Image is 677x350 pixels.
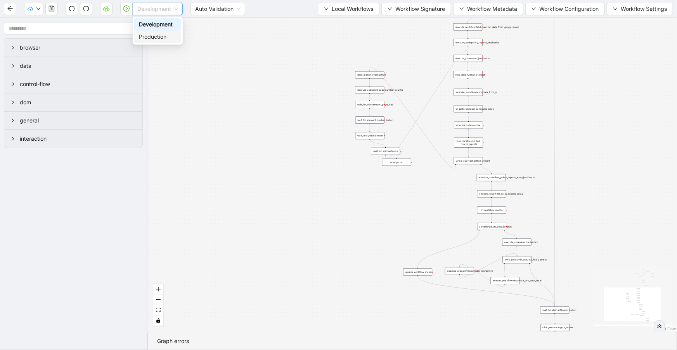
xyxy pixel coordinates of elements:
span: right [10,100,15,105]
span: save [48,5,55,12]
div: general [4,112,142,129]
span: data [20,62,136,70]
div: execute_workflow:fetch_data_from_pl [454,89,483,96]
button: zoom in [153,284,163,295]
span: right [10,45,15,50]
span: down [36,7,41,11]
div: execute_code:final_policy_reports_array [477,190,506,197]
button: arrow-left [4,3,16,15]
div: wait_for_element:next_page_load [355,101,384,108]
div: execute_code:download_index [502,239,532,246]
div: Production [139,33,177,41]
div: while_loop:next_button_present [454,157,483,165]
div: execute_code:policy_reports_array [454,105,483,113]
div: execute_code:next_page_number_counter [355,86,384,94]
g: Edge from wait_until_loaded:result to wait_for_element:rows [370,140,385,147]
div: execute_code:policy_reports_intalisation [454,39,483,46]
g: Edge from wait_for_element:rows to raise_error: [397,151,403,158]
div: execute_code:download_index_increment [445,267,474,274]
button: downWorkflow Settings [607,3,673,15]
div: execute_code:count_intalisation [454,55,483,62]
span: control-flow [20,80,136,88]
button: fit view [153,305,163,316]
div: loop_iterator:until_last _row_of_reports [454,138,483,148]
span: interaction [20,134,136,143]
span: down [613,7,618,11]
span: play-circle [123,5,130,12]
div: conditions:if_no_docs_fetched [477,223,506,230]
div: wait_for_element:number_button [355,116,384,124]
g: Edge from conditions:result_found to wait_for_element:logout_button [554,2,555,306]
div: execute_workflow:fetch_last_run_date_from_google_sheet [453,23,482,31]
button: downWorkflow Metadata [453,3,523,15]
span: down [459,7,464,11]
div: execute_code:final_policy_reports_array_inatlisation [477,174,506,181]
div: raise_error: [382,159,411,166]
div: interaction [4,130,142,148]
span: general [20,116,136,125]
g: Edge from wait_for_element:rows to execute_code:count_intalisation [386,51,468,159]
g: Edge from conditions:if_no_docs_fetched to update_workflow_metric: [418,231,479,267]
g: Edge from while_loop:next_button_present to execute_code:final_policy_reports_array_inatlisation [481,165,492,173]
span: Auto Validation [195,3,241,15]
div: Development [139,20,177,29]
div: click_element:next_button [355,71,384,79]
div: update_workflow_metric: [403,269,432,276]
div: execute_code:counter [454,122,483,129]
div: control-flow [4,75,142,93]
button: redo [80,3,92,15]
div: Graph errors [157,337,667,345]
span: right [10,64,15,68]
div: data [4,57,142,75]
div: loop_data:number_of_result [454,71,483,78]
div: wait_for_element:logout_button [540,307,570,314]
button: cloud-uploaddown [24,3,43,15]
span: redo [83,5,89,12]
span: Local Workflows [332,5,373,13]
span: Workflow Settings [621,5,667,13]
a: React Flow attribution [656,326,676,331]
g: Edge from while_loop:untill_last_row_final_reports to execute_workflow:download_doc_send_email [504,264,505,276]
span: right [10,118,15,123]
div: while_loop:untill_last_row_final_reports [502,256,532,264]
g: Edge from execute_code:download_index_increment to while_loop:untill_last_row_final_reports [459,253,517,277]
div: execute_workflow:download_doc_send_email [490,277,519,284]
span: Workflow Configuration [539,5,599,13]
span: right [10,82,15,86]
g: Edge from update_workflow_metric: to wait_for_element:logout_button [418,276,555,306]
div: init_workflow_metric: [477,207,506,214]
button: play-circle [120,3,133,15]
span: cloud-upload [28,6,33,12]
button: toggle interactivity [153,316,163,326]
div: wait_until_loaded:result [355,132,384,140]
button: save [45,3,58,15]
span: Development [137,3,178,15]
button: undo [66,3,78,15]
span: Workflow Metadata [467,5,517,13]
button: zoom out [153,295,163,305]
div: Development [134,18,181,31]
span: down [388,7,392,11]
g: Edge from while_loop:untill_last_row_final_reports to wait_for_element:logout_button [530,264,555,305]
span: down [532,7,536,11]
span: arrow-left [7,5,13,12]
